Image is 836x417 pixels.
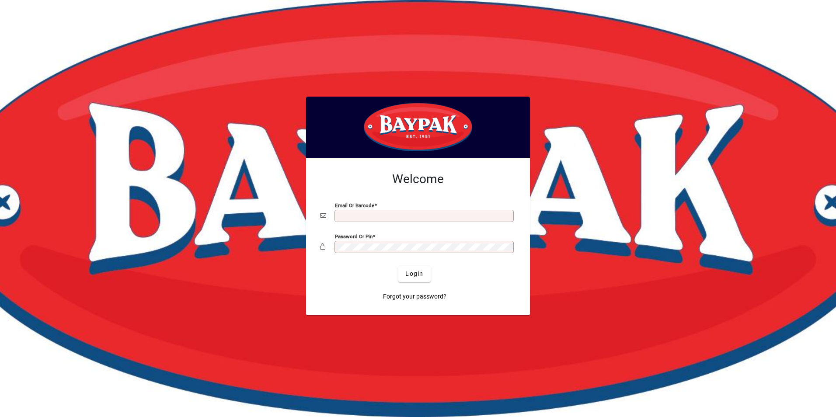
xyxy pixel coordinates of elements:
span: Login [405,269,423,278]
button: Login [398,266,430,282]
h2: Welcome [320,172,516,187]
span: Forgot your password? [383,292,446,301]
a: Forgot your password? [380,289,450,305]
mat-label: Email or Barcode [335,202,374,208]
mat-label: Password or Pin [335,233,373,239]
